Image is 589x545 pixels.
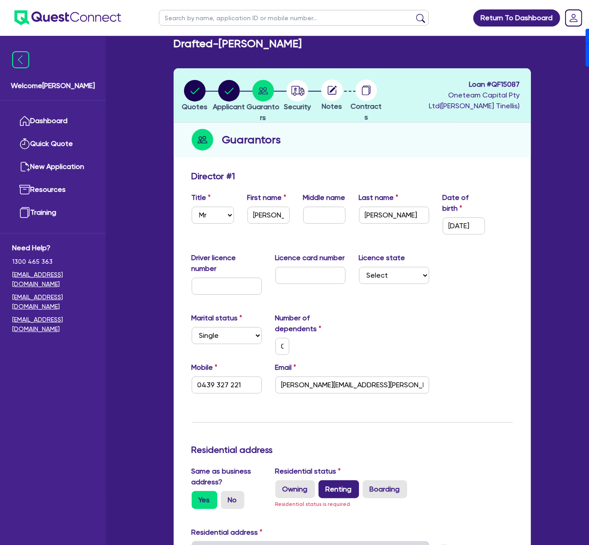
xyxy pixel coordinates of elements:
[247,192,287,203] label: First name
[386,79,520,90] span: Loan # QF15087
[19,184,30,195] img: resources
[351,102,382,121] span: Contracts
[275,466,341,477] label: Residential status
[212,80,245,113] button: Applicant
[275,501,351,507] span: Residential status is required
[284,102,311,111] span: Security
[443,192,485,214] label: Date of birth
[174,37,302,50] h2: Drafted - [PERSON_NAME]
[19,207,30,218] img: training
[12,270,94,289] a: [EMAIL_ADDRESS][DOMAIN_NAME]
[12,201,94,224] a: Training
[363,480,407,498] label: Boarding
[303,192,346,203] label: Middle name
[192,362,218,373] label: Mobile
[192,491,217,509] label: Yes
[275,362,297,373] label: Email
[12,315,94,334] a: [EMAIL_ADDRESS][DOMAIN_NAME]
[275,313,346,334] label: Number of dependents
[12,292,94,311] a: [EMAIL_ADDRESS][DOMAIN_NAME]
[429,91,520,110] span: Oneteam Capital Pty Ltd ( [PERSON_NAME] Tinellis )
[283,80,311,113] button: Security
[14,10,121,25] img: quest-connect-logo-blue
[181,80,208,113] button: Quotes
[192,527,263,538] label: Residential address
[192,129,213,151] img: step-icon
[192,444,513,455] h3: Residential address
[182,102,207,111] span: Quotes
[275,253,345,263] label: Licence card number
[192,253,262,274] label: Driver licence number
[319,480,359,498] label: Renting
[11,80,95,91] span: Welcome [PERSON_NAME]
[12,257,94,266] span: 1300 465 363
[192,313,243,323] label: Marital status
[192,171,235,182] h3: Director # 1
[19,161,30,172] img: new-application
[12,243,94,253] span: Need Help?
[322,102,342,111] span: Notes
[275,480,315,498] label: Owning
[192,466,262,487] label: Same as business address?
[443,217,485,235] input: DD / MM / YYYY
[12,133,94,155] a: Quick Quote
[247,102,280,122] span: Guarantors
[12,110,94,133] a: Dashboard
[12,51,29,68] img: icon-menu-close
[562,6,585,30] a: Dropdown toggle
[159,10,429,26] input: Search by name, application ID or mobile number...
[213,102,245,111] span: Applicant
[222,132,281,148] h2: Guarantors
[359,192,399,203] label: Last name
[473,9,560,27] a: Return To Dashboard
[19,138,30,149] img: quick-quote
[12,178,94,201] a: Resources
[12,155,94,178] a: New Application
[221,491,244,509] label: No
[246,80,280,124] button: Guarantors
[192,192,211,203] label: Title
[359,253,405,263] label: Licence state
